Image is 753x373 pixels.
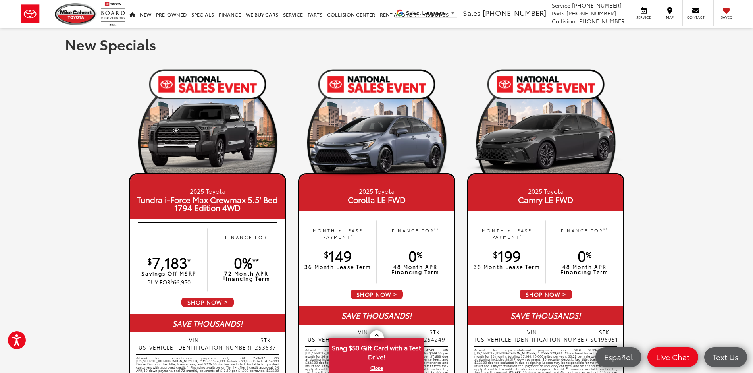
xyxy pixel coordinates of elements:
[704,347,747,367] a: Text Us
[661,15,678,20] span: Map
[298,66,455,173] img: 19_1754319064.png
[136,336,252,351] span: VIN [US_VEHICLE_IDENTIFICATION_NUMBER]
[130,314,285,332] div: SAVE THOUSANDS!
[552,17,576,25] span: Collision
[463,8,481,18] span: Sales
[493,249,498,260] sup: $
[350,289,404,300] span: SHOP NOW
[134,271,204,276] p: Savings Off MSRP
[212,234,281,247] p: FINANCE FOR
[472,264,542,269] p: 36 Month Lease Term
[709,352,742,362] span: Text Us
[586,249,591,260] sup: %
[55,3,97,25] img: Mike Calvert Toyota
[417,249,422,260] sup: %
[635,15,653,20] span: Service
[298,100,455,178] img: 25_Corolla_XSE_Celestite_Left
[718,15,735,20] span: Saved
[299,306,454,325] div: SAVE THOUSANDS!
[652,352,693,362] span: Live Chat
[234,252,252,272] span: 0%
[301,195,452,203] span: Corolla LE FWD
[519,289,573,300] span: SHOP NOW
[129,100,286,178] img: 25_Tundra_Capstone_Gray_Left
[408,245,422,265] span: 0
[578,245,591,265] span: 0
[305,329,421,343] span: VIN [US_VEHICLE_IDENTIFICATION_NUMBER]
[483,8,546,18] span: [PHONE_NUMBER]
[493,245,521,265] span: 199
[132,186,283,195] small: 2025 Toyota
[301,186,452,195] small: 2025 Toyota
[450,10,455,16] span: ▼
[129,66,286,173] img: 19_1754319064.png
[687,15,705,20] span: Contact
[381,227,450,240] p: FINANCE FOR
[147,255,152,267] sup: $
[252,336,279,351] span: STK 253637
[181,297,235,308] span: SHOP NOW
[212,271,281,281] p: 72 Month APR Financing Term
[472,227,542,240] p: MONTHLY LEASE PAYMENT
[647,347,698,367] a: Live Chat
[595,347,641,367] a: Español
[474,329,590,343] span: VIN [US_VEHICLE_IDENTIFICATION_NUMBER]
[330,339,424,363] span: Snag $50 Gift Card with a Test Drive!
[550,264,619,274] p: 48 Month APR Financing Term
[467,100,624,178] img: 25_Camry_XSE_Gray_Left
[552,1,570,9] span: Service
[572,1,622,9] span: [PHONE_NUMBER]
[171,278,173,284] sup: $
[470,186,621,195] small: 2025 Toyota
[132,195,283,211] span: Tundra i-Force Max Crewmax 5.5' Bed 1794 Edition 4WD
[421,329,448,343] span: STK 254249
[552,9,565,17] span: Parts
[577,17,627,25] span: [PHONE_NUMBER]
[467,66,624,173] img: 19_1754319064.png
[65,36,688,52] h1: New Specials
[381,264,450,274] p: 48 Month APR Financing Term
[134,278,204,286] p: BUY FOR 66,950
[590,329,618,343] span: STK SU196051
[470,195,621,203] span: Camry LE FWD
[147,252,187,272] span: 7,183
[303,264,373,269] p: 36 Month Lease Term
[600,352,637,362] span: Español
[303,227,373,240] p: MONTHLY LEASE PAYMENT
[550,227,619,240] p: FINANCE FOR
[324,249,329,260] sup: $
[468,306,623,325] div: SAVE THOUSANDS!
[566,9,616,17] span: [PHONE_NUMBER]
[324,245,352,265] span: 149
